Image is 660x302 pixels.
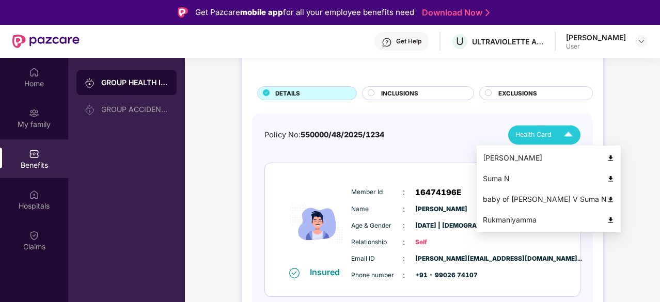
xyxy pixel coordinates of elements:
[607,175,615,183] img: svg+xml;base64,PHN2ZyB4bWxucz0iaHR0cDovL3d3dy53My5vcmcvMjAwMC9zdmciIHdpZHRoPSI0OCIgaGVpZ2h0PSI0OC...
[485,7,490,18] img: Stroke
[396,37,421,45] div: Get Help
[403,203,405,215] span: :
[637,37,646,45] img: svg+xml;base64,PHN2ZyBpZD0iRHJvcGRvd24tMzJ4MzIiIHhtbG5zPSJodHRwOi8vd3d3LnczLm9yZy8yMDAwL3N2ZyIgd2...
[403,236,405,248] span: :
[29,108,39,118] img: svg+xml;base64,PHN2ZyB3aWR0aD0iMjAiIGhlaWdodD0iMjAiIHZpZXdCb3g9IjAgMCAyMCAyMCIgZmlsbD0ibm9uZSIgeG...
[351,187,403,197] span: Member Id
[403,269,405,281] span: :
[289,268,300,278] img: svg+xml;base64,PHN2ZyB4bWxucz0iaHR0cDovL3d3dy53My5vcmcvMjAwMC9zdmciIHdpZHRoPSIxNiIgaGVpZ2h0PSIxNi...
[178,7,188,18] img: Logo
[415,186,461,199] span: 16474196E
[415,271,467,280] span: +91 - 99026 74107
[483,152,615,164] div: [PERSON_NAME]
[415,204,467,214] span: [PERSON_NAME]
[240,7,283,17] strong: mobile app
[351,221,403,231] span: Age & Gender
[607,196,615,203] img: svg+xml;base64,PHN2ZyB4bWxucz0iaHR0cDovL3d3dy53My5vcmcvMjAwMC9zdmciIHdpZHRoPSI0OCIgaGVpZ2h0PSI0OC...
[275,89,300,98] span: DETAILS
[195,6,414,19] div: Get Pazcare for all your employee benefits need
[29,189,39,200] img: svg+xml;base64,PHN2ZyBpZD0iSG9zcGl0YWxzIiB4bWxucz0iaHR0cDovL3d3dy53My5vcmcvMjAwMC9zdmciIHdpZHRoPS...
[515,130,552,140] span: Health Card
[29,149,39,159] img: svg+xml;base64,PHN2ZyBpZD0iQmVuZWZpdHMiIHhtbG5zPSJodHRwOi8vd3d3LnczLm9yZy8yMDAwL3N2ZyIgd2lkdGg9Ij...
[85,105,95,115] img: svg+xml;base64,PHN2ZyB3aWR0aD0iMjAiIGhlaWdodD0iMjAiIHZpZXdCb3g9IjAgMCAyMCAyMCIgZmlsbD0ibm9uZSIgeG...
[498,89,537,98] span: EXCLUSIONS
[415,254,467,264] span: [PERSON_NAME][EMAIL_ADDRESS][DOMAIN_NAME]...
[382,37,392,47] img: svg+xml;base64,PHN2ZyBpZD0iSGVscC0zMngzMiIgeG1sbnM9Imh0dHA6Ly93d3cudzMub3JnLzIwMDAvc3ZnIiB3aWR0aD...
[403,220,405,231] span: :
[310,267,346,277] div: Insured
[607,154,615,162] img: svg+xml;base64,PHN2ZyB4bWxucz0iaHR0cDovL3d3dy53My5vcmcvMjAwMC9zdmciIHdpZHRoPSI0OCIgaGVpZ2h0PSI0OC...
[403,253,405,264] span: :
[351,204,403,214] span: Name
[351,254,403,264] span: Email ID
[472,37,544,46] div: ULTRAVIOLETTE AUTOMOTIVE PRIVATE LIMITED
[508,125,580,145] button: Health Card
[381,89,418,98] span: INCLUSIONS
[483,214,615,226] div: Rukmaniyamma
[351,237,403,247] span: Relationship
[101,105,168,114] div: GROUP ACCIDENTAL INSURANCE
[566,33,626,42] div: [PERSON_NAME]
[301,130,384,139] span: 550000/48/2025/1234
[264,129,384,141] div: Policy No:
[415,237,467,247] span: Self
[456,35,464,47] span: U
[566,42,626,51] div: User
[415,221,467,231] span: [DATE] | [DEMOGRAPHIC_DATA]
[101,77,168,88] div: GROUP HEALTH INSURANCE
[12,35,80,48] img: New Pazcare Logo
[607,216,615,224] img: svg+xml;base64,PHN2ZyB4bWxucz0iaHR0cDovL3d3dy53My5vcmcvMjAwMC9zdmciIHdpZHRoPSI0OCIgaGVpZ2h0PSI0OC...
[422,7,486,18] a: Download Now
[351,271,403,280] span: Phone number
[483,173,615,184] div: Suma N
[403,186,405,198] span: :
[29,230,39,241] img: svg+xml;base64,PHN2ZyBpZD0iQ2xhaW0iIHhtbG5zPSJodHRwOi8vd3d3LnczLm9yZy8yMDAwL3N2ZyIgd2lkdGg9IjIwIi...
[483,194,615,205] div: baby of [PERSON_NAME] V Suma N
[559,126,577,144] img: Icuh8uwCUCF+XjCZyLQsAKiDCM9HiE6CMYmKQaPGkZKaA32CAAACiQcFBJY0IsAAAAASUVORK5CYII=
[287,181,349,266] img: icon
[29,67,39,77] img: svg+xml;base64,PHN2ZyBpZD0iSG9tZSIgeG1sbnM9Imh0dHA6Ly93d3cudzMub3JnLzIwMDAvc3ZnIiB3aWR0aD0iMjAiIG...
[85,78,95,88] img: svg+xml;base64,PHN2ZyB3aWR0aD0iMjAiIGhlaWdodD0iMjAiIHZpZXdCb3g9IjAgMCAyMCAyMCIgZmlsbD0ibm9uZSIgeG...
